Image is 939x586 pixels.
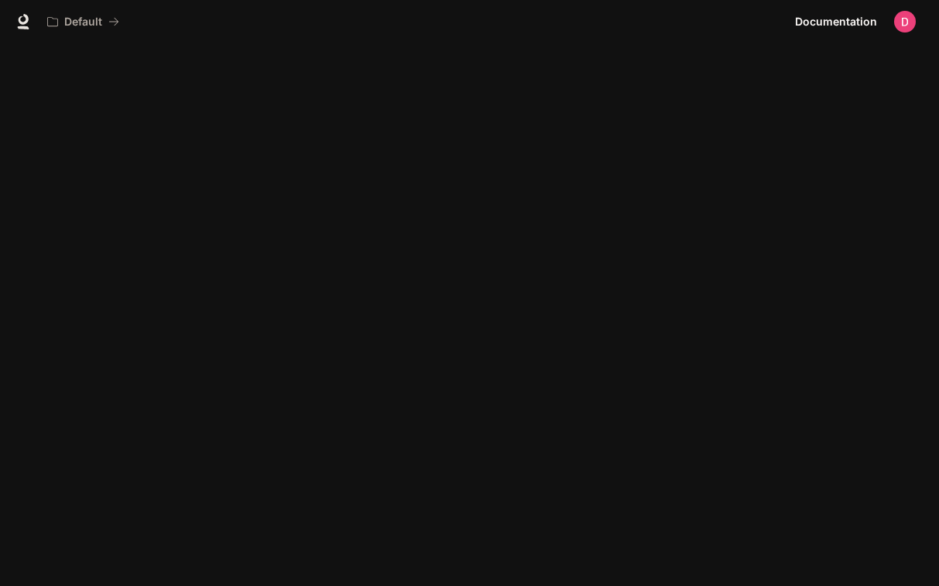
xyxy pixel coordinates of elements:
[789,6,883,37] a: Documentation
[889,6,920,37] button: User avatar
[795,12,877,32] span: Documentation
[894,11,916,33] img: User avatar
[40,6,126,37] button: All workspaces
[64,15,102,29] p: Default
